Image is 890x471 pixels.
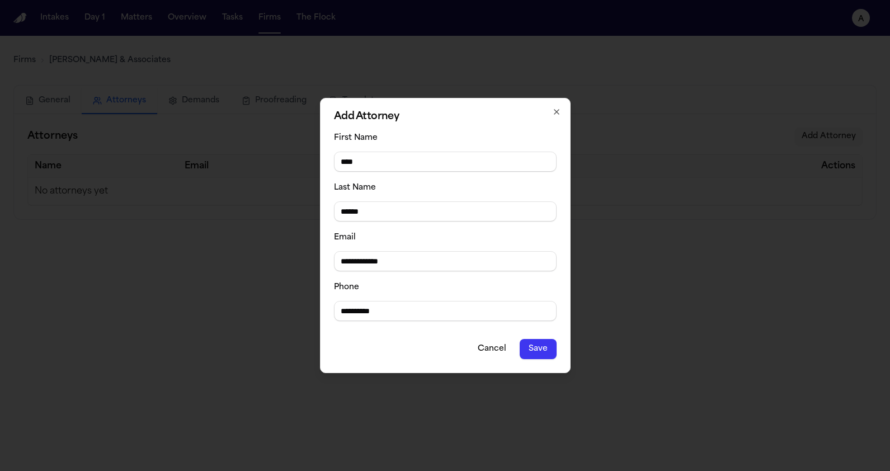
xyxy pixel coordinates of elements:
label: Last Name [334,183,376,192]
button: Cancel [469,339,515,359]
label: Phone [334,283,359,291]
label: Email [334,233,356,242]
label: First Name [334,134,378,142]
h2: Add Attorney [334,112,557,122]
button: Save [520,339,557,359]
